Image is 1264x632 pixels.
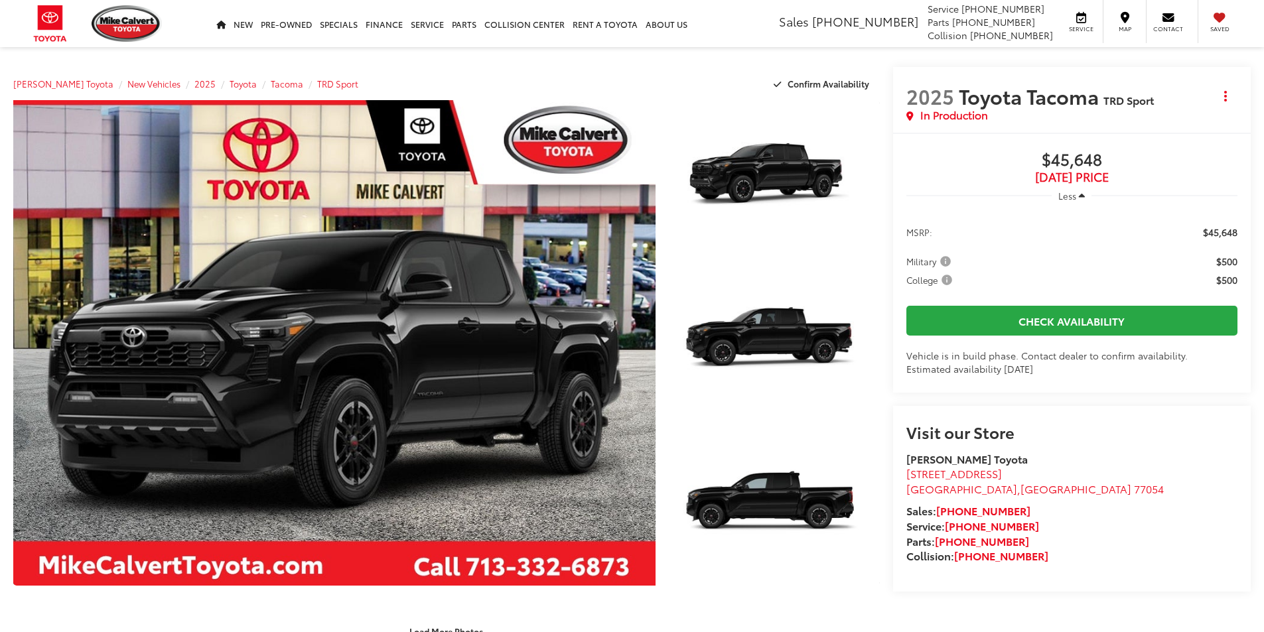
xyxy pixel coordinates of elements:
span: $500 [1216,273,1237,286]
span: Service [1066,25,1096,33]
span: [DATE] PRICE [906,170,1237,184]
span: In Production [920,107,988,123]
a: [PHONE_NUMBER] [935,533,1029,548]
a: Expand Photo 2 [670,265,880,422]
span: $45,648 [906,151,1237,170]
span: 2025 [906,82,954,110]
span: Confirm Availability [788,78,869,90]
span: [GEOGRAPHIC_DATA] [1020,481,1131,496]
span: Military [906,255,953,268]
span: , [906,481,1164,496]
span: TRD Sport [1103,92,1154,107]
a: TRD Sport [317,78,358,90]
span: 77054 [1134,481,1164,496]
strong: Collision: [906,548,1048,563]
span: Collision [928,29,967,42]
span: $500 [1216,255,1237,268]
span: dropdown dots [1224,91,1227,101]
a: Tacoma [271,78,303,90]
span: Contact [1153,25,1183,33]
strong: Sales: [906,503,1030,518]
strong: Parts: [906,533,1029,548]
img: 2025 Toyota Tacoma TRD Sport [667,263,881,423]
span: Toyota Tacoma [959,82,1103,110]
div: Vehicle is in build phase. Contact dealer to confirm availability. Estimated availability [DATE] [906,349,1237,375]
span: [PHONE_NUMBER] [961,2,1044,15]
span: MSRP: [906,225,932,239]
span: [PHONE_NUMBER] [970,29,1053,42]
img: 2025 Toyota Tacoma TRD Sport [7,97,662,588]
img: Mike Calvert Toyota [92,5,162,42]
span: Service [928,2,959,15]
h2: Visit our Store [906,423,1237,440]
span: College [906,273,955,286]
button: College [906,273,957,286]
a: [PHONE_NUMBER] [945,518,1039,533]
a: New Vehicles [127,78,180,90]
a: [PERSON_NAME] Toyota [13,78,113,90]
button: Military [906,255,955,268]
span: Saved [1205,25,1234,33]
a: Expand Photo 1 [670,100,880,257]
span: Sales [779,13,809,30]
a: Check Availability [906,306,1237,336]
a: Expand Photo 0 [13,100,656,586]
strong: Service: [906,518,1039,533]
button: Actions [1214,84,1237,107]
span: [PHONE_NUMBER] [812,13,918,30]
a: [PHONE_NUMBER] [936,503,1030,518]
span: [PHONE_NUMBER] [952,15,1035,29]
a: Expand Photo 3 [670,429,880,586]
a: [PHONE_NUMBER] [954,548,1048,563]
button: Less [1052,184,1091,208]
a: 2025 [194,78,216,90]
img: 2025 Toyota Tacoma TRD Sport [667,427,881,588]
span: $45,648 [1203,225,1237,239]
a: [STREET_ADDRESS] [GEOGRAPHIC_DATA],[GEOGRAPHIC_DATA] 77054 [906,466,1164,496]
a: Toyota [230,78,257,90]
span: [GEOGRAPHIC_DATA] [906,481,1017,496]
span: [STREET_ADDRESS] [906,466,1002,481]
span: Map [1110,25,1139,33]
img: 2025 Toyota Tacoma TRD Sport [667,98,881,259]
span: Parts [928,15,949,29]
span: Less [1058,190,1076,202]
strong: [PERSON_NAME] Toyota [906,451,1028,466]
button: Confirm Availability [766,72,880,95]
